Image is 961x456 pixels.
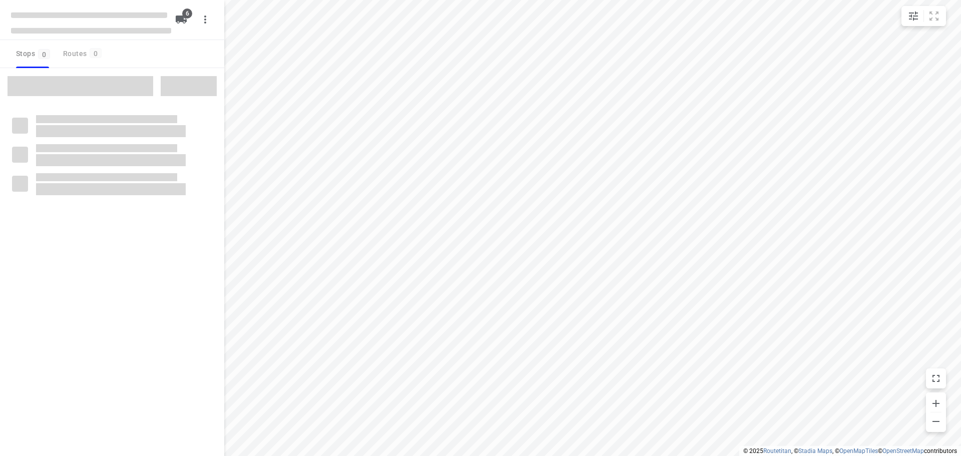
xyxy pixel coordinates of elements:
[763,447,791,454] a: Routetitan
[798,447,832,454] a: Stadia Maps
[743,447,957,454] li: © 2025 , © , © © contributors
[901,6,946,26] div: small contained button group
[839,447,878,454] a: OpenMapTiles
[882,447,924,454] a: OpenStreetMap
[903,6,923,26] button: Map settings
